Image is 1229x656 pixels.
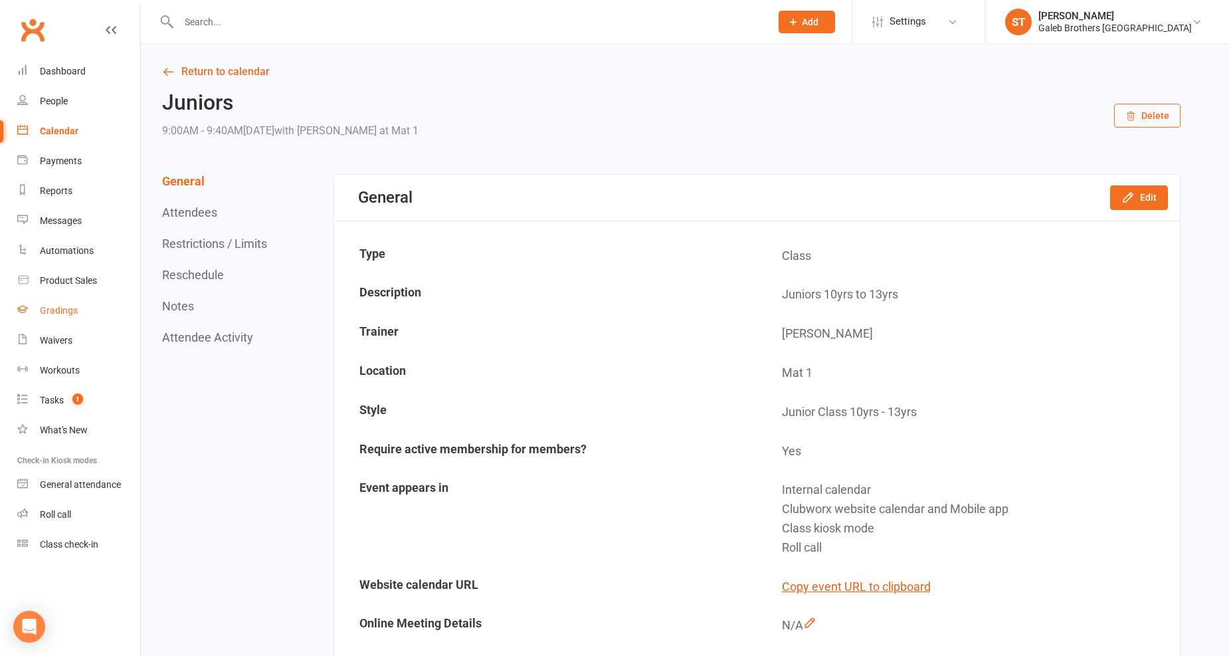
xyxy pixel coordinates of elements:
div: Product Sales [40,275,97,286]
a: Dashboard [17,56,140,86]
div: Dashboard [40,66,86,76]
td: Juniors 10yrs to 13yrs [758,276,1179,314]
a: Product Sales [17,266,140,296]
span: Settings [890,7,926,37]
div: General attendance [40,479,121,490]
div: Roll call [40,509,71,520]
td: Trainer [335,315,757,353]
div: Calendar [40,126,78,136]
td: Class [758,237,1179,275]
div: Clubworx website calendar and Mobile app [782,500,1170,519]
span: 1 [72,393,83,405]
td: Yes [758,433,1179,471]
h2: Juniors [162,91,419,114]
div: People [40,96,68,106]
div: Reports [40,185,72,196]
button: General [162,174,205,188]
a: Return to calendar [162,62,1181,81]
td: Mat 1 [758,354,1179,392]
td: Description [335,276,757,314]
div: Roll call [782,538,1170,558]
a: Tasks 1 [17,385,140,415]
td: Event appears in [335,471,757,566]
button: Delete [1114,104,1181,128]
a: General attendance kiosk mode [17,470,140,500]
div: Galeb Brothers [GEOGRAPHIC_DATA] [1038,22,1192,34]
td: Location [335,354,757,392]
div: [PERSON_NAME] [1038,10,1192,22]
div: Payments [40,156,82,166]
div: Class kiosk mode [782,519,1170,538]
a: Roll call [17,500,140,530]
a: Reports [17,176,140,206]
td: [PERSON_NAME] [758,315,1179,353]
a: Gradings [17,296,140,326]
a: Messages [17,206,140,236]
button: Attendees [162,205,217,219]
span: with [PERSON_NAME] [274,124,377,137]
div: Class check-in [40,539,98,550]
button: Edit [1110,185,1168,209]
input: Search... [175,13,761,31]
td: Website calendar URL [335,568,757,606]
div: Internal calendar [782,481,1170,500]
span: Add [802,17,818,27]
div: Automations [40,245,94,256]
span: at Mat 1 [379,124,419,137]
div: Workouts [40,365,80,376]
button: Restrictions / Limits [162,237,267,251]
div: 9:00AM - 9:40AM[DATE] [162,122,419,140]
div: N/A [782,616,1170,635]
div: Waivers [40,335,72,346]
a: Workouts [17,356,140,385]
button: Reschedule [162,268,224,282]
button: Add [779,11,835,33]
button: Notes [162,299,194,313]
a: People [17,86,140,116]
td: Junior Class 10yrs - 13yrs [758,393,1179,431]
td: Require active membership for members? [335,433,757,471]
div: General [358,188,413,207]
div: What's New [40,425,88,435]
button: Copy event URL to clipboard [782,578,931,597]
button: Attendee Activity [162,330,253,344]
td: Online Meeting Details [335,607,757,645]
a: What's New [17,415,140,445]
td: Type [335,237,757,275]
a: Class kiosk mode [17,530,140,560]
div: Tasks [40,395,64,405]
a: Calendar [17,116,140,146]
div: Gradings [40,305,78,316]
div: Messages [40,215,82,226]
a: Clubworx [16,13,49,47]
a: Automations [17,236,140,266]
a: Payments [17,146,140,176]
div: ST [1005,9,1032,35]
a: Waivers [17,326,140,356]
td: Style [335,393,757,431]
div: Open Intercom Messenger [13,611,45,643]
